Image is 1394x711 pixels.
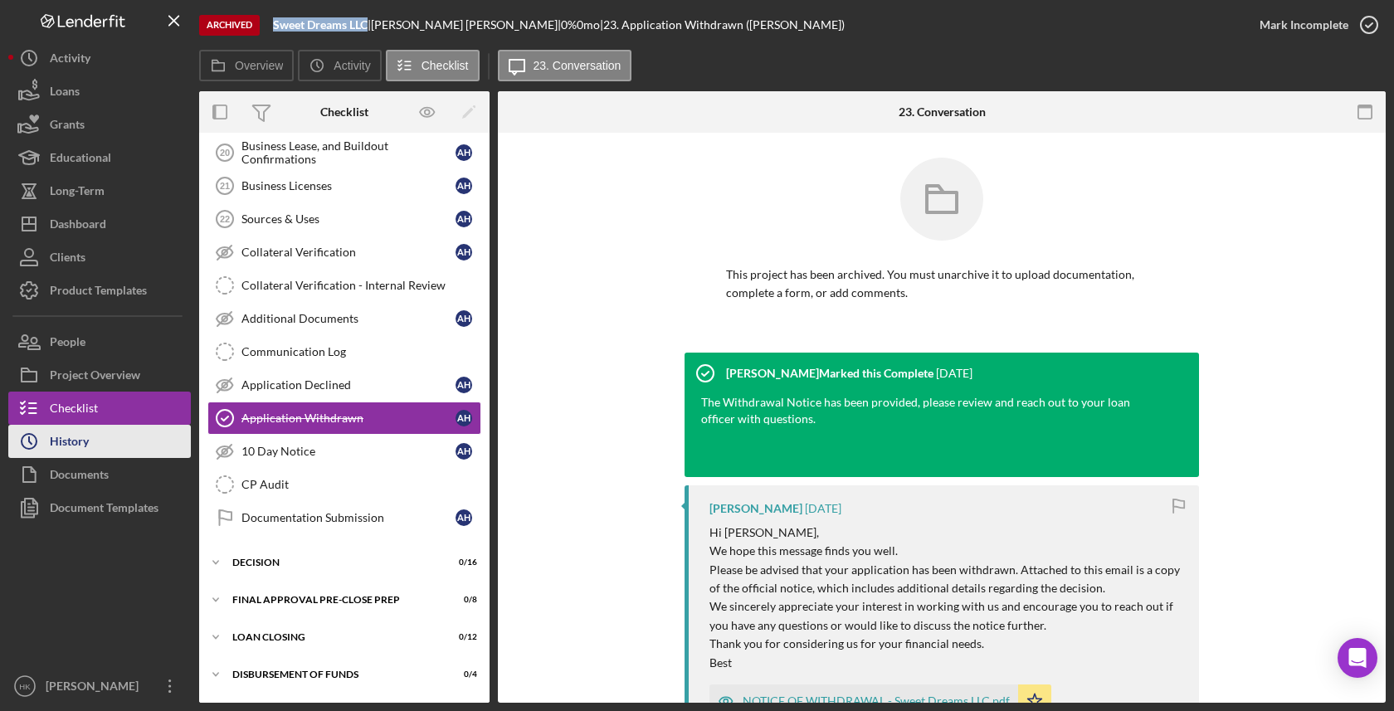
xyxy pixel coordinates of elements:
[207,302,481,335] a: Additional DocumentsAH
[8,174,191,207] button: Long-Term
[235,59,283,72] label: Overview
[8,358,191,392] a: Project Overview
[8,425,191,458] button: History
[8,491,191,524] button: Document Templates
[8,241,191,274] button: Clients
[207,368,481,402] a: Application DeclinedAH
[8,670,191,703] button: HK[PERSON_NAME]
[50,392,98,429] div: Checklist
[334,59,370,72] label: Activity
[50,108,85,145] div: Grants
[456,310,472,327] div: A H
[709,502,802,515] div: [PERSON_NAME]
[600,18,845,32] div: | 23. Application Withdrawn ([PERSON_NAME])
[207,136,481,169] a: 20Business Lease, and Buildout ConfirmationsAH
[50,458,109,495] div: Documents
[1260,8,1348,41] div: Mark Incomplete
[456,509,472,526] div: A H
[220,181,230,191] tspan: 21
[199,50,294,81] button: Overview
[577,18,600,32] div: 0 mo
[386,50,480,81] button: Checklist
[1243,8,1386,41] button: Mark Incomplete
[371,18,561,32] div: [PERSON_NAME] [PERSON_NAME] |
[207,501,481,534] a: Documentation SubmissionAH
[709,524,1182,542] p: Hi [PERSON_NAME],
[8,207,191,241] button: Dashboard
[50,174,105,212] div: Long-Term
[8,458,191,491] button: Documents
[232,670,436,679] div: Disbursement of Funds
[456,211,472,227] div: A H
[8,325,191,358] a: People
[447,558,477,567] div: 0 / 16
[41,670,149,707] div: [PERSON_NAME]
[726,367,933,380] div: [PERSON_NAME] Marked this Complete
[498,50,632,81] button: 23. Conversation
[709,561,1182,598] p: Please be advised that your application has been withdrawn. Attached to this email is a copy of t...
[241,139,456,166] div: Business Lease, and Buildout Confirmations
[241,212,456,226] div: Sources & Uses
[8,75,191,108] a: Loans
[447,670,477,679] div: 0 / 4
[456,410,472,426] div: A H
[50,491,158,528] div: Document Templates
[50,425,89,462] div: History
[241,412,456,425] div: Application Withdrawn
[534,59,621,72] label: 23. Conversation
[726,265,1158,303] p: This project has been archived. You must unarchive it to upload documentation, complete a form, o...
[709,635,1182,653] p: Thank you for considering us for your financial needs.
[207,435,481,468] a: 10 Day NoticeAH
[19,682,31,691] text: HK
[207,236,481,269] a: Collateral VerificationAH
[899,105,986,119] div: 23. Conversation
[232,595,436,605] div: Final Approval Pre-Close Prep
[743,694,1010,708] div: NOTICE OF WITHDRAWAL - Sweet Dreams LLC.pdf
[241,511,456,524] div: Documentation Submission
[1338,638,1377,678] div: Open Intercom Messenger
[709,654,1182,672] p: Best
[50,358,140,396] div: Project Overview
[273,17,368,32] b: Sweet Dreams LLC
[207,269,481,302] a: Collateral Verification - Internal Review
[199,15,260,36] div: Archived
[50,241,85,278] div: Clients
[207,468,481,501] a: CP Audit
[207,202,481,236] a: 22Sources & UsesAH
[241,445,456,458] div: 10 Day Notice
[241,179,456,192] div: Business Licenses
[298,50,381,81] button: Activity
[447,595,477,605] div: 0 / 8
[8,274,191,307] button: Product Templates
[241,345,480,358] div: Communication Log
[8,108,191,141] button: Grants
[8,141,191,174] button: Educational
[456,443,472,460] div: A H
[232,632,436,642] div: Loan Closing
[422,59,469,72] label: Checklist
[447,632,477,642] div: 0 / 12
[701,394,1166,427] div: The Withdrawal Notice has been provided, please review and reach out to your loan officer with qu...
[50,274,147,311] div: Product Templates
[456,178,472,194] div: A H
[561,18,577,32] div: 0 %
[273,18,371,32] div: |
[241,378,456,392] div: Application Declined
[8,392,191,425] button: Checklist
[805,502,841,515] time: 2025-05-13 16:35
[456,377,472,393] div: A H
[50,141,111,178] div: Educational
[8,41,191,75] button: Activity
[241,279,480,292] div: Collateral Verification - Internal Review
